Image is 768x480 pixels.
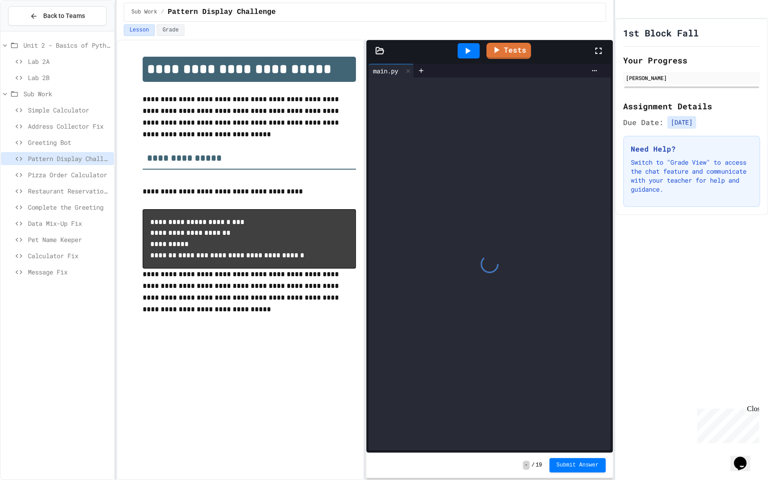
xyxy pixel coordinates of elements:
button: Back to Teams [8,6,107,26]
span: Data Mix-Up Fix [28,219,110,228]
h1: 1st Block Fall [623,27,699,39]
div: main.py [368,64,414,77]
span: Unit 2 - Basics of Python [23,40,110,50]
h2: Your Progress [623,54,760,67]
span: Greeting Bot [28,138,110,147]
span: Submit Answer [557,462,599,469]
span: Sub Work [23,89,110,99]
span: Restaurant Reservation System [28,186,110,196]
span: Calculator Fix [28,251,110,260]
span: Back to Teams [43,11,85,21]
p: Switch to "Grade View" to access the chat feature and communicate with your teacher for help and ... [631,158,752,194]
span: Due Date: [623,117,664,128]
div: Chat with us now!Close [4,4,62,57]
span: 19 [535,462,542,469]
iframe: chat widget [730,444,759,471]
span: Lab 2A [28,57,110,66]
span: / [161,9,164,16]
span: Pet Name Keeper [28,235,110,244]
span: Sub Work [131,9,157,16]
iframe: chat widget [693,405,759,443]
span: Pizza Order Calculator [28,170,110,179]
div: [PERSON_NAME] [626,74,757,82]
span: - [523,461,530,470]
span: [DATE] [667,116,696,129]
span: / [531,462,534,469]
h3: Need Help? [631,144,752,154]
div: main.py [368,66,403,76]
a: Tests [486,43,531,59]
button: Lesson [124,24,155,36]
button: Submit Answer [549,458,606,472]
span: Pattern Display Challenge [168,7,276,18]
button: Grade [157,24,184,36]
span: Simple Calculator [28,105,110,115]
span: Complete the Greeting [28,202,110,212]
span: Lab 2B [28,73,110,82]
span: Message Fix [28,267,110,277]
h2: Assignment Details [623,100,760,112]
span: Pattern Display Challenge [28,154,110,163]
span: Address Collector Fix [28,121,110,131]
